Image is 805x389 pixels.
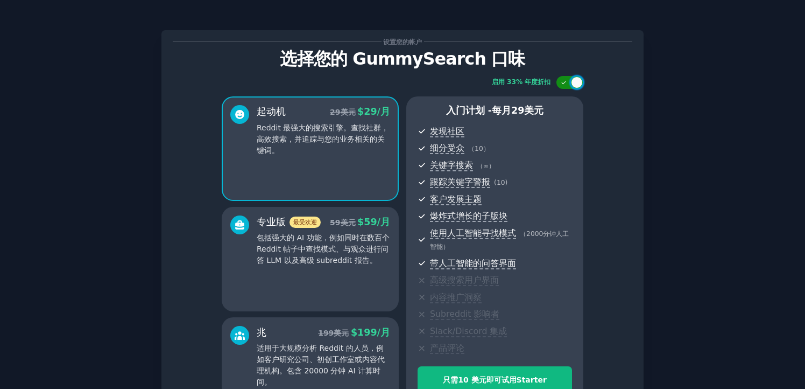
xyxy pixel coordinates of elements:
[430,194,482,204] font: 客户发展主题
[257,217,286,227] font: 专业版
[377,217,390,227] font: /月
[364,106,377,117] font: 29
[430,143,464,153] font: 细分受众
[430,326,507,336] font: Slack/Discord 集成
[475,145,483,152] font: 10
[430,292,482,302] font: 内容推广洞察
[341,108,356,116] font: 美元
[257,344,385,386] font: 适用于大规模分析 Reddit 的人员，例如客户研究公司、初创工作室或内容代理机构。包含 20000 分钟 AI 计算时间。
[330,108,340,116] font: 29
[486,376,517,384] font: 即可试用
[465,105,492,116] font: 计划 -
[494,179,497,186] font: (
[446,105,465,116] font: 入门
[357,106,364,117] font: $
[497,179,505,186] font: 10
[505,179,507,186] font: )
[377,327,390,338] font: /月
[430,343,464,353] font: 产品评论
[443,376,458,384] font: 只需
[517,376,547,384] font: Starter
[318,329,334,337] font: 199
[430,309,499,319] font: Subreddit 影响者
[377,106,390,117] font: /月
[489,162,495,170] font: ）
[492,78,551,86] font: 启用 33% 年度折扣
[483,162,489,170] font: ∞
[430,258,516,268] font: 带人工智能的问答界面
[257,233,390,265] font: 包括强大的 AI 功能，例如同时在数百个 Reddit 帖子中查找模式、与观众进行问答 LLM 以及高级 subreddit 报告。
[477,162,483,170] font: （
[341,218,356,227] font: 美元
[257,327,266,338] font: 兆
[468,145,475,152] font: （
[511,105,524,116] font: 29
[383,38,422,46] font: 设置您的帐户
[257,106,286,117] font: 起动机
[430,177,490,187] font: 跟踪关键字警报
[357,217,364,227] font: $
[430,228,516,238] font: 使用人工智能寻找模式
[334,329,349,337] font: 美元
[430,126,464,136] font: 发现社区
[330,218,340,227] font: 59
[257,123,389,155] font: Reddit 最强大的搜索引擎。查找社群，高效搜索，并追踪与您的业务相关的关键词。
[443,243,449,251] font: ）
[492,105,511,116] font: 每月
[430,160,473,170] font: 关键字搜索
[524,105,543,116] font: 美元
[430,275,499,285] font: 高级搜索用户界面
[280,49,525,68] font: 选择您的 GummySearch 口味
[351,327,357,338] font: $
[357,327,377,338] font: 199
[293,219,317,225] font: 最受欢迎
[430,211,507,221] font: 爆炸式增长的子版块
[520,230,526,238] font: （
[364,217,377,227] font: 59
[483,145,490,152] font: ）
[458,376,486,384] font: 10 美元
